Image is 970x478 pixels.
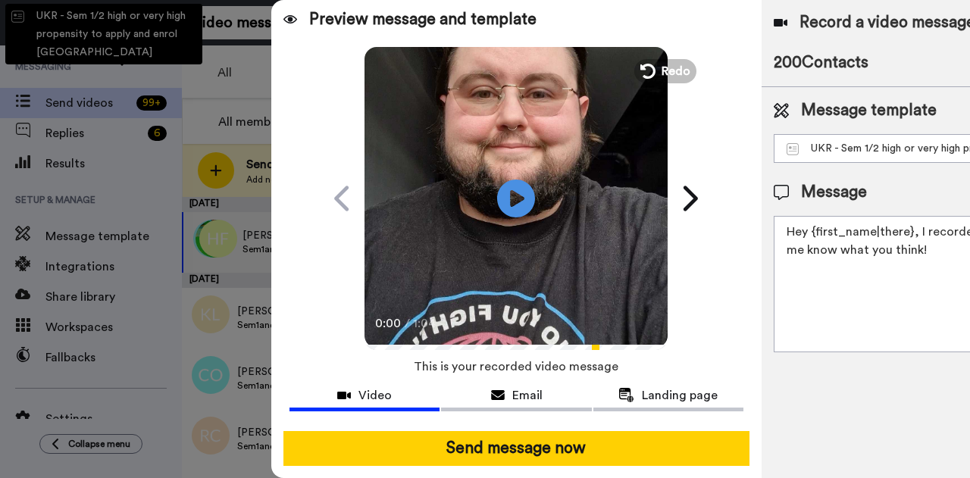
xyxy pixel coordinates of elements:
[358,386,392,405] span: Video
[375,314,402,333] span: 0:00
[283,431,749,466] button: Send message now
[413,314,440,333] span: 1:04
[512,386,543,405] span: Email
[642,386,718,405] span: Landing page
[801,99,937,122] span: Message template
[787,143,799,155] img: Message-temps.svg
[801,181,867,204] span: Message
[405,314,410,333] span: /
[414,350,618,383] span: This is your recorded video message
